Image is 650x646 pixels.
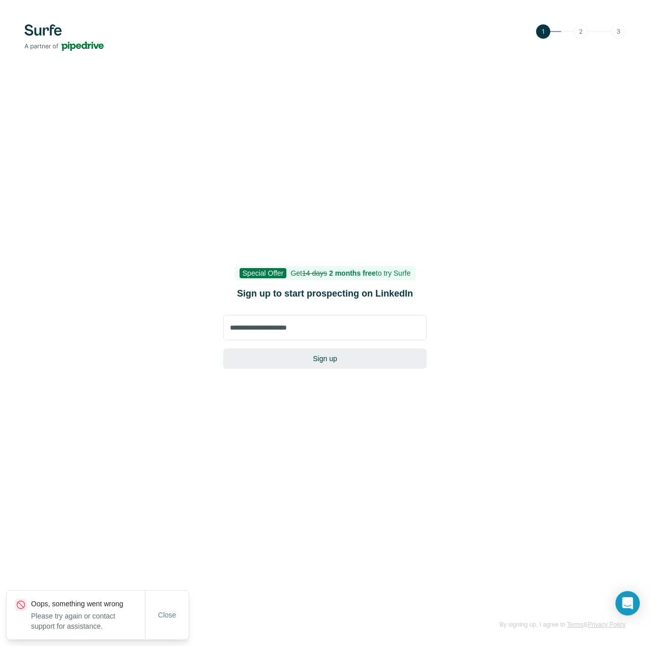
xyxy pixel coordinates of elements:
[587,621,626,628] a: Privacy Policy
[31,599,145,609] p: Oops, something went wrong
[583,621,587,628] span: &
[223,286,427,301] h1: Sign up to start prospecting on LinkedIn
[31,611,145,631] p: Please try again or contact support for assistance.
[499,621,565,628] span: By signing up, I agree to
[290,269,410,277] span: Get to try Surfe
[536,24,626,39] img: Step 1
[24,24,104,51] img: Surfe's logo
[240,268,287,278] span: Special Offer
[302,269,327,277] s: 14 days
[158,610,176,620] span: Close
[151,606,184,624] button: Close
[223,348,427,369] button: Sign up
[567,621,584,628] a: Terms
[329,269,376,277] b: 2 months free
[615,591,640,615] div: Open Intercom Messenger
